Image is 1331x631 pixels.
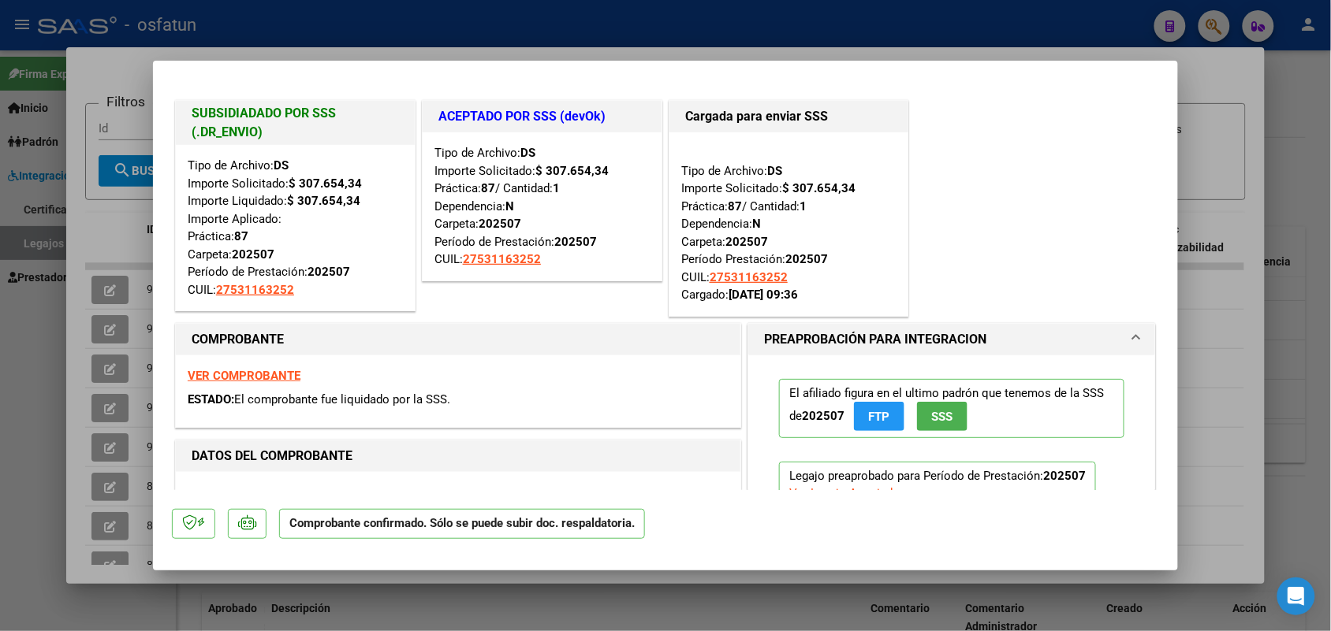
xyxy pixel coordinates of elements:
[752,217,761,231] strong: N
[800,199,807,213] strong: 1
[554,235,597,249] strong: 202507
[725,235,768,249] strong: 202507
[216,283,294,297] span: 27531163252
[234,229,248,243] strong: 87
[188,369,300,383] a: VER COMPROBANTE
[188,392,234,406] span: ESTADO:
[782,181,856,195] strong: $ 307.654,34
[520,146,535,160] strong: DS
[932,410,953,424] span: SSS
[192,104,399,142] h1: SUBSIDIADADO POR SSS (.DR_ENVIO)
[710,270,788,284] span: 27531163252
[535,164,609,178] strong: $ 307.654,34
[192,332,284,347] strong: COMPROBANTE
[438,107,646,126] h1: ACEPTADO POR SSS (devOk)
[188,157,403,299] div: Tipo de Archivo: Importe Solicitado: Importe Liquidado: Importe Aplicado: Práctica: Carpeta: Perí...
[479,217,521,231] strong: 202507
[553,181,560,195] strong: 1
[192,448,352,463] strong: DATOS DEL COMPROBANTE
[729,288,798,302] strong: [DATE] 09:36
[917,402,967,431] button: SSS
[234,392,450,406] span: El comprobante fue liquidado por la SSS.
[232,247,274,262] strong: 202507
[287,194,360,208] strong: $ 307.654,34
[279,509,645,540] p: Comprobante confirmado. Sólo se puede subir doc. respaldatoria.
[854,402,904,431] button: FTP
[681,144,897,304] div: Tipo de Archivo: Importe Solicitado: Práctica: / Cantidad: Dependencia: Carpeta: Período Prestaci...
[785,252,828,266] strong: 202507
[869,410,890,424] span: FTP
[728,199,742,213] strong: 87
[1277,577,1315,615] div: Open Intercom Messenger
[308,265,350,279] strong: 202507
[779,462,1096,630] p: Legajo preaprobado para Período de Prestación:
[764,330,986,349] h1: PREAPROBACIÓN PARA INTEGRACION
[481,181,495,195] strong: 87
[802,409,844,423] strong: 202507
[779,379,1124,438] p: El afiliado figura en el ultimo padrón que tenemos de la SSS de
[505,199,514,213] strong: N
[767,164,782,178] strong: DS
[789,484,900,502] div: Ver Legajo Asociado
[685,107,893,126] h1: Cargada para enviar SSS
[289,176,362,191] strong: $ 307.654,34
[748,324,1155,355] mat-expansion-panel-header: PREAPROBACIÓN PARA INTEGRACION
[1043,469,1086,483] strong: 202507
[463,252,541,266] span: 27531163252
[274,158,289,173] strong: DS
[434,144,650,269] div: Tipo de Archivo: Importe Solicitado: Práctica: / Cantidad: Dependencia: Carpeta: Período de Prest...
